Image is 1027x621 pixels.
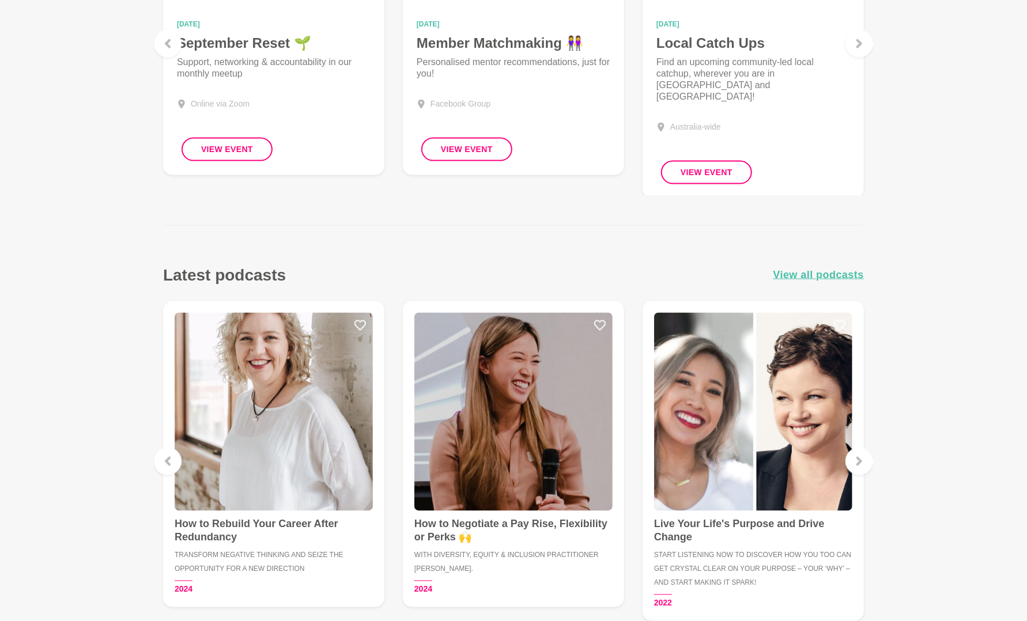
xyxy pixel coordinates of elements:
h4: How to Negotiate a Pay Rise, Flexibility or Perks 🙌 [414,518,613,544]
div: Facebook Group [431,98,490,110]
div: Australia-wide [670,121,721,133]
p: Support, networking & accountability in our monthly meetup [177,56,371,79]
time: 2024 [175,581,192,596]
time: 2022 [654,595,672,609]
a: View all podcasts [773,267,864,283]
button: View Event [421,138,512,161]
h5: Transform negative thinking and seize the opportunity for a new direction [175,548,373,576]
button: View Event [182,138,273,161]
time: [DATE] [177,21,371,28]
h3: Latest podcasts [163,265,286,285]
h4: September Reset 🌱 [177,35,371,52]
h5: With Diversity, Equity & Inclusion Practitioner [PERSON_NAME]. [414,548,613,576]
h4: Live Your Life's Purpose and Drive Change [654,518,852,544]
h4: How to Rebuild Your Career After Redundancy [175,518,373,544]
a: How to Rebuild Your Career After RedundancyHow to Rebuild Your Career After RedundancyTransform n... [163,301,384,607]
time: 2024 [414,581,432,596]
div: Online via Zoom [191,98,250,110]
time: [DATE] [656,21,850,28]
a: Live Your Life's Purpose and Drive ChangeLive Your Life's Purpose and Drive ChangeStart listening... [643,301,864,621]
h4: Local Catch Ups [656,35,850,52]
time: [DATE] [417,21,610,28]
a: How to Negotiate a Pay Rise, Flexibility or Perks 🙌How to Negotiate a Pay Rise, Flexibility or Pe... [403,301,624,607]
p: Personalised mentor recommendations, just for you! [417,56,610,79]
img: How to Rebuild Your Career After Redundancy [175,313,373,511]
h4: Member Matchmaking 👭 [417,35,610,52]
p: Find an upcoming community-led local catchup, wherever you are in [GEOGRAPHIC_DATA] and [GEOGRAPH... [656,56,850,103]
h5: Start listening now to discover how you too can get crystal clear on your purpose – your ‘why’ – ... [654,548,852,590]
img: Live Your Life's Purpose and Drive Change [654,313,852,511]
button: View Event [661,161,752,184]
img: How to Negotiate a Pay Rise, Flexibility or Perks 🙌 [414,313,613,511]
